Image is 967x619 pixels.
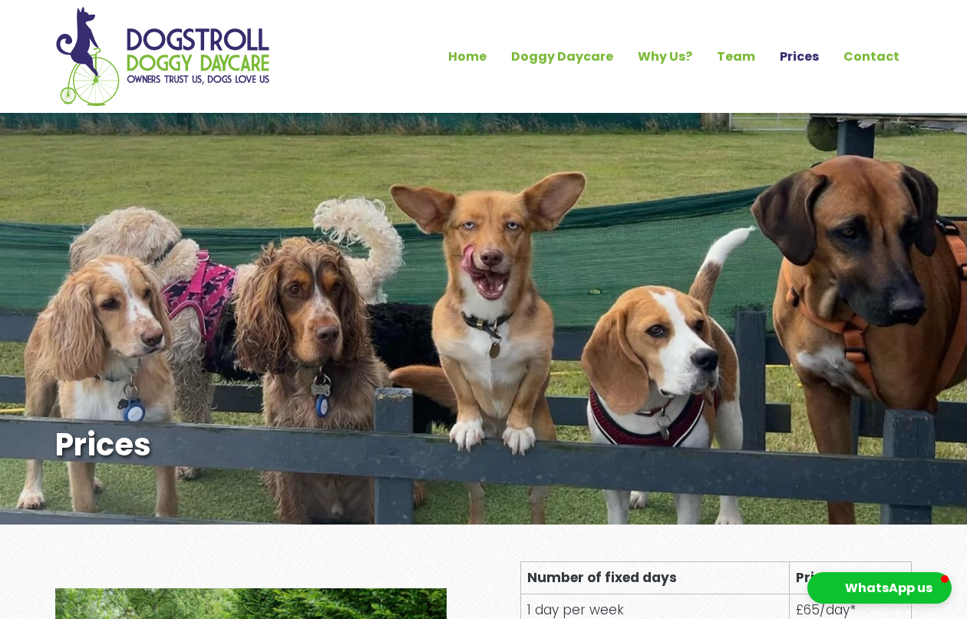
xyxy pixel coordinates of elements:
a: Why Us? [625,44,705,70]
th: Number of fixed days [521,561,790,594]
a: Prices [767,44,831,70]
a: Doggy Daycare [499,44,625,70]
a: Home [436,44,499,70]
h1: Prices [55,426,547,463]
th: Price [790,561,912,594]
button: WhatsApp us [807,572,952,604]
img: Home [55,6,270,107]
a: Team [705,44,767,70]
a: Contact [831,44,912,70]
